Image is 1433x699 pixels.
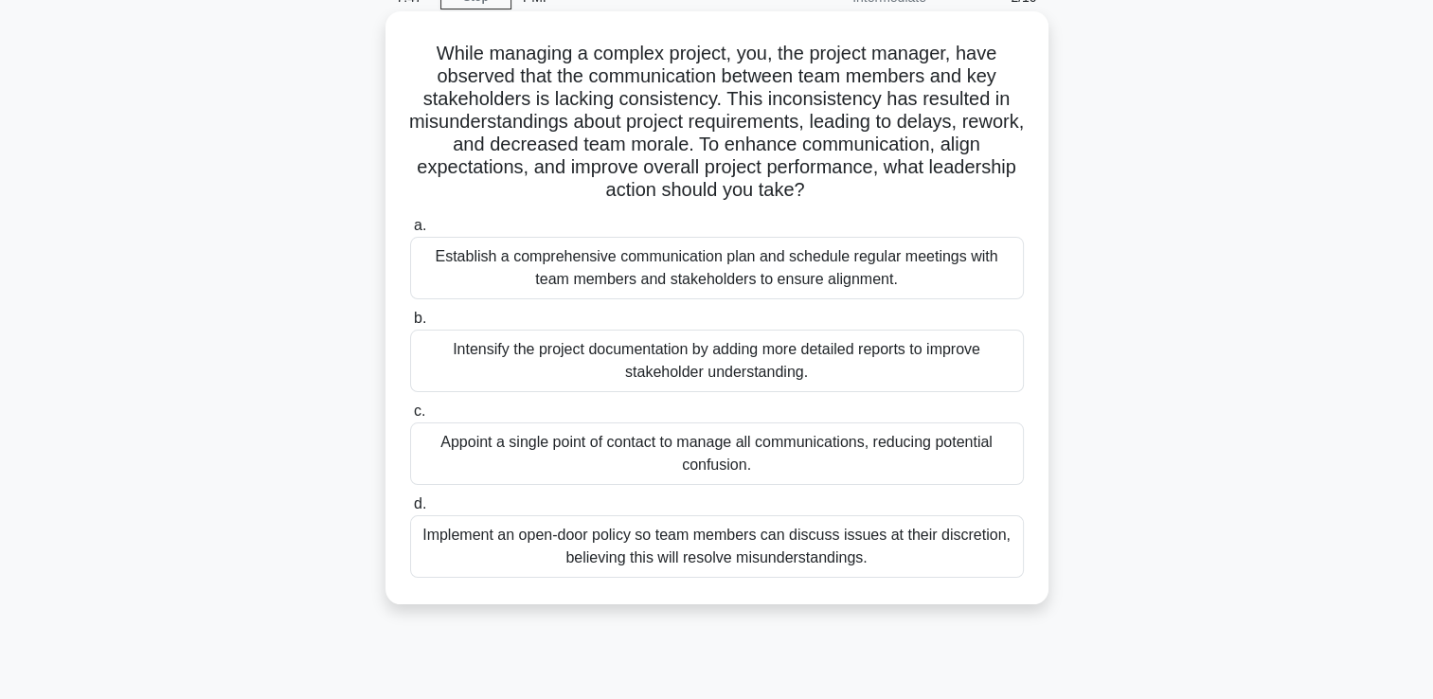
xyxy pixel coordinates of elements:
h5: While managing a complex project, you, the project manager, have observed that the communication ... [408,42,1026,203]
div: Establish a comprehensive communication plan and schedule regular meetings with team members and ... [410,237,1024,299]
div: Implement an open-door policy so team members can discuss issues at their discretion, believing t... [410,515,1024,578]
div: Appoint a single point of contact to manage all communications, reducing potential confusion. [410,422,1024,485]
span: d. [414,495,426,511]
span: a. [414,217,426,233]
div: Intensify the project documentation by adding more detailed reports to improve stakeholder unders... [410,330,1024,392]
span: b. [414,310,426,326]
span: c. [414,403,425,419]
